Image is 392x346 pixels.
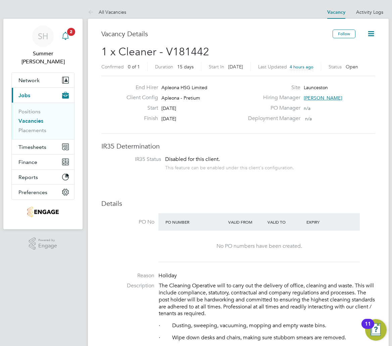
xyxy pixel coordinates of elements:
span: 0 of 1 [128,64,140,70]
span: [DATE] [161,116,176,122]
a: Go to home page [11,207,75,217]
a: All Vacancies [88,9,126,15]
a: Powered byEngage [29,237,57,250]
span: Timesheets [18,144,46,150]
span: [DATE] [161,105,176,111]
a: Positions [18,108,41,115]
img: romaxrecruitment-logo-retina.png [27,207,58,217]
label: Client Config [121,94,158,101]
a: SHSummer [PERSON_NAME] [11,25,75,66]
h3: Details [101,199,375,208]
span: Open [346,64,358,70]
button: Timesheets [12,139,74,154]
label: Start [121,105,158,112]
span: Summer Hadden [11,50,75,66]
a: Activity Logs [356,9,383,15]
span: 15 days [177,64,194,70]
label: End Hirer [121,84,158,91]
span: Engage [38,243,57,249]
a: Vacancies [18,118,43,124]
div: This feature can be enabled under this client's configuration. [165,163,294,171]
a: Placements [18,127,46,133]
span: [PERSON_NAME] [304,95,342,101]
button: Reports [12,170,74,184]
span: 2 [67,28,75,36]
button: Preferences [12,185,74,199]
span: SH [38,32,48,41]
a: 2 [59,25,72,47]
h3: Vacancy Details [101,30,333,38]
span: Network [18,77,40,83]
span: 4 hours ago [290,64,313,70]
label: Reason [101,272,154,279]
label: IR35 Status [108,156,161,163]
a: Vacancy [327,9,345,15]
h3: IR35 Determination [101,142,375,151]
label: Status [329,64,342,70]
span: Apleona HSG Limited [161,84,207,91]
button: Finance [12,155,74,169]
div: 11 [365,324,371,333]
div: No PO numbers have been created. [165,243,353,250]
div: Valid From [227,216,266,228]
label: Deployment Manager [244,115,300,122]
span: Apleona - Pretium [161,95,200,101]
label: Last Updated [258,64,287,70]
span: Holiday [158,272,177,279]
span: Disabled for this client. [165,156,220,163]
button: Open Resource Center, 11 new notifications [365,319,387,341]
span: n/a [304,105,310,111]
span: 1 x Cleaner - V181442 [101,45,209,58]
span: Preferences [18,189,47,195]
label: Finish [121,115,158,122]
label: PO Manager [244,105,300,112]
span: Launceston [304,84,328,91]
label: Site [244,84,300,91]
label: Duration [155,64,173,70]
button: Follow [333,30,355,38]
button: Network [12,73,74,88]
div: Expiry [305,216,344,228]
span: Finance [18,159,37,165]
p: · Dusting, sweeping, vacuuming, mopping and empty waste bins. [159,322,375,329]
label: Description [101,282,154,289]
span: Powered by [38,237,57,243]
span: Jobs [18,92,30,99]
label: Hiring Manager [244,94,300,101]
span: n/a [305,116,312,122]
label: Start In [209,64,224,70]
p: The Cleaning Operative will to carry out the delivery of office, cleaning and waste. This will in... [159,282,375,317]
span: [DATE] [228,64,243,70]
p: · Wipe down desks and chairs, making sure stubborn smears are removed. [159,334,375,341]
label: Confirmed [101,64,124,70]
div: Jobs [12,103,74,139]
button: Jobs [12,88,74,103]
div: Valid To [266,216,305,228]
nav: Main navigation [3,19,83,229]
div: PO Number [164,216,227,228]
span: Reports [18,174,38,180]
label: PO No [101,219,154,226]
